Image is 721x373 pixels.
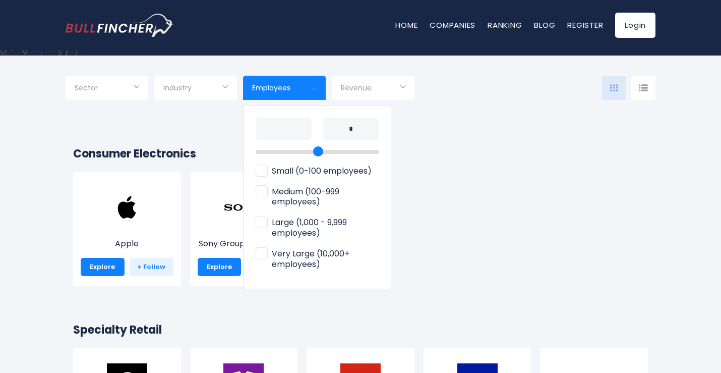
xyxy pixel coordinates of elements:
[256,187,379,208] span: Medium (100-999 employees)
[256,218,379,239] span: Large (1,000 - 9,999 employees)
[341,83,372,92] span: Revenue
[615,13,655,38] a: Login
[66,14,174,37] a: Go to homepage
[256,166,372,177] span: Small (0-100 employees)
[430,20,475,30] a: Companies
[567,20,603,30] a: Register
[488,20,522,30] a: Ranking
[256,249,379,270] span: Very Large (10,000+ employees)
[252,83,290,92] span: Employees
[66,14,174,37] img: bullfincher logo
[534,20,555,30] a: Blog
[395,20,417,30] a: Home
